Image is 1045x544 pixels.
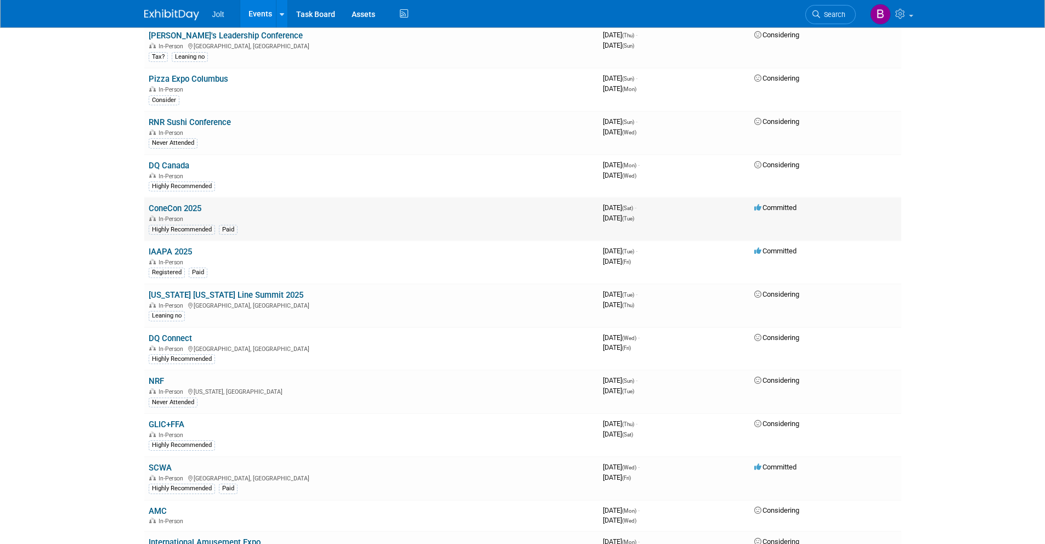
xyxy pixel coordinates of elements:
span: - [636,290,637,298]
div: Highly Recommended [149,225,215,235]
span: [DATE] [603,171,636,179]
a: Pizza Expo Columbus [149,74,228,84]
span: (Sat) [622,432,633,438]
span: [DATE] [603,387,634,395]
img: In-Person Event [149,129,156,135]
div: [GEOGRAPHIC_DATA], [GEOGRAPHIC_DATA] [149,41,594,50]
img: In-Person Event [149,43,156,48]
div: Tax? [149,52,168,62]
span: (Wed) [622,464,636,471]
span: (Sun) [622,43,634,49]
span: - [638,506,640,514]
span: (Fri) [622,345,631,351]
div: Consider [149,95,179,105]
span: Committed [754,203,797,212]
span: (Sat) [622,205,633,211]
div: Registered [149,268,185,277]
span: (Wed) [622,518,636,524]
span: [DATE] [603,516,636,524]
a: AMC [149,506,167,516]
a: GLIC+FFA [149,420,184,429]
span: (Tue) [622,216,634,222]
img: In-Person Event [149,475,156,480]
span: (Thu) [622,421,634,427]
span: Considering [754,376,799,384]
span: (Tue) [622,388,634,394]
span: In-Person [159,302,187,309]
div: Paid [189,268,207,277]
div: Never Attended [149,398,197,407]
div: Paid [219,225,238,235]
span: [DATE] [603,247,637,255]
div: Highly Recommended [149,484,215,494]
span: In-Person [159,173,187,180]
span: In-Person [159,345,187,353]
span: [DATE] [603,376,637,384]
span: - [636,31,637,39]
img: Brooke Valderrama [870,4,891,25]
img: In-Person Event [149,259,156,264]
a: RNR Sushi Conference [149,117,231,127]
span: (Tue) [622,292,634,298]
span: Considering [754,290,799,298]
span: In-Person [159,259,187,266]
span: In-Person [159,86,187,93]
span: - [638,161,640,169]
a: IAAPA 2025 [149,247,192,257]
span: Considering [754,74,799,82]
span: Jolt [212,10,224,19]
span: [DATE] [603,41,634,49]
span: [DATE] [603,463,640,471]
span: (Thu) [622,302,634,308]
span: [DATE] [603,203,636,212]
a: DQ Connect [149,333,192,343]
a: SCWA [149,463,172,473]
span: [DATE] [603,31,637,39]
span: (Fri) [622,259,631,265]
span: [DATE] [603,430,633,438]
div: [GEOGRAPHIC_DATA], [GEOGRAPHIC_DATA] [149,301,594,309]
span: (Wed) [622,335,636,341]
span: (Mon) [622,86,636,92]
span: [DATE] [603,301,634,309]
span: (Mon) [622,162,636,168]
span: [DATE] [603,420,637,428]
span: - [636,74,637,82]
span: In-Person [159,475,187,482]
a: ConeCon 2025 [149,203,201,213]
span: - [636,420,637,428]
span: - [638,463,640,471]
div: Highly Recommended [149,182,215,191]
img: In-Person Event [149,302,156,308]
div: Highly Recommended [149,354,215,364]
span: (Mon) [622,508,636,514]
a: Search [805,5,856,24]
a: DQ Canada [149,161,189,171]
span: (Tue) [622,248,634,254]
span: In-Person [159,129,187,137]
span: - [636,117,637,126]
img: In-Person Event [149,432,156,437]
span: Considering [754,31,799,39]
span: - [636,376,637,384]
img: In-Person Event [149,388,156,394]
div: Leaning no [172,52,208,62]
div: [US_STATE], [GEOGRAPHIC_DATA] [149,387,594,395]
span: In-Person [159,432,187,439]
a: NRF [149,376,164,386]
span: Considering [754,333,799,342]
span: (Sun) [622,76,634,82]
span: [DATE] [603,214,634,222]
span: Committed [754,247,797,255]
div: [GEOGRAPHIC_DATA], [GEOGRAPHIC_DATA] [149,473,594,482]
div: Never Attended [149,138,197,148]
img: In-Person Event [149,86,156,92]
span: In-Person [159,43,187,50]
span: [DATE] [603,343,631,352]
a: [US_STATE] [US_STATE] Line Summit 2025 [149,290,303,300]
span: [DATE] [603,473,631,481]
span: Considering [754,117,799,126]
div: Leaning no [149,311,185,321]
span: - [638,333,640,342]
span: [DATE] [603,290,637,298]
